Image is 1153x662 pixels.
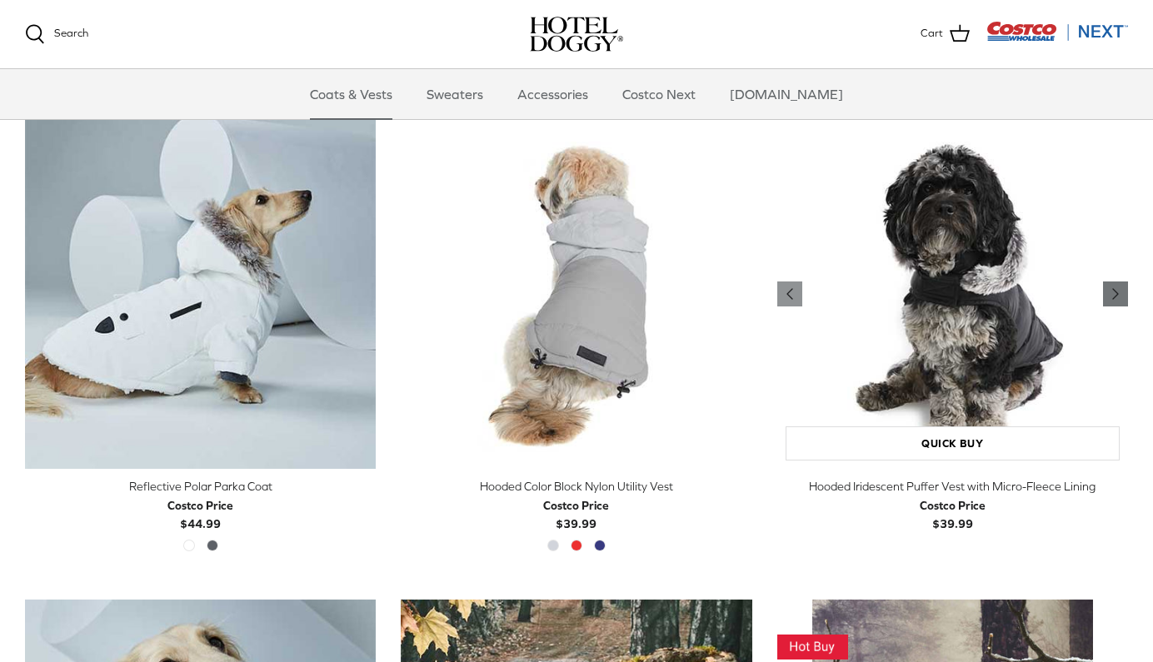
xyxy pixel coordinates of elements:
[25,477,376,495] div: Reflective Polar Parka Coat
[401,118,751,469] a: Hooded Color Block Nylon Utility Vest
[412,69,498,119] a: Sweaters
[530,17,623,52] img: hoteldoggycom
[25,24,88,44] a: Search
[54,27,88,39] span: Search
[777,118,1128,469] a: Hooded Iridescent Puffer Vest with Micro-Fleece Lining
[786,426,1120,460] a: Quick buy
[25,118,376,469] a: Reflective Polar Parka Coat
[167,496,233,515] div: Costco Price
[543,496,609,515] div: Costco Price
[1103,281,1128,306] a: Previous
[25,477,376,533] a: Reflective Polar Parka Coat Costco Price$44.99
[167,496,233,530] b: $44.99
[401,477,751,495] div: Hooded Color Block Nylon Utility Vest
[920,496,986,530] b: $39.99
[502,69,603,119] a: Accessories
[921,25,943,42] span: Cart
[530,17,623,52] a: hoteldoggy.com hoteldoggycom
[920,496,986,515] div: Costco Price
[986,21,1128,42] img: Costco Next
[921,23,970,45] a: Cart
[777,477,1128,533] a: Hooded Iridescent Puffer Vest with Micro-Fleece Lining Costco Price$39.99
[777,281,802,306] a: Previous
[777,635,848,660] img: This Item Is A Hot Buy! Get it While the Deal is Good!
[715,69,858,119] a: [DOMAIN_NAME]
[607,69,711,119] a: Costco Next
[986,32,1128,44] a: Visit Costco Next
[543,496,609,530] b: $39.99
[401,477,751,533] a: Hooded Color Block Nylon Utility Vest Costco Price$39.99
[777,477,1128,495] div: Hooded Iridescent Puffer Vest with Micro-Fleece Lining
[295,69,407,119] a: Coats & Vests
